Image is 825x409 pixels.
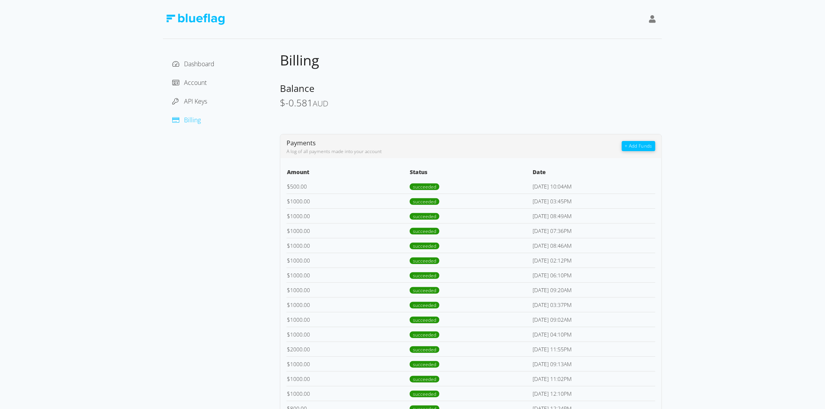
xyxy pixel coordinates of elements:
[533,238,655,253] td: [DATE] 08:46AM
[410,213,439,220] span: succeeded
[287,227,290,234] span: $
[287,312,409,327] td: 1000.00
[172,97,207,106] a: API Keys
[533,208,655,223] td: [DATE] 08:49AM
[285,96,313,109] span: -0.581
[287,360,290,368] span: $
[184,97,207,106] span: API Keys
[184,116,201,124] span: Billing
[410,272,439,279] span: succeeded
[287,371,409,386] td: 1000.00
[533,167,655,179] th: Date
[410,302,439,309] span: succeeded
[287,238,409,253] td: 1000.00
[533,282,655,297] td: [DATE] 09:20AM
[410,257,439,264] span: succeeded
[184,78,207,87] span: Account
[287,282,409,297] td: 1000.00
[533,371,655,386] td: [DATE] 11:02PM
[287,167,409,179] th: Amount
[287,223,409,238] td: 1000.00
[533,356,655,371] td: [DATE] 09:13AM
[287,356,409,371] td: 1000.00
[533,312,655,327] td: [DATE] 09:02AM
[166,14,225,25] img: Blue Flag Logo
[184,60,214,68] span: Dashboard
[280,82,314,95] span: Balance
[287,197,290,205] span: $
[287,253,409,268] td: 1000.00
[287,331,290,338] span: $
[410,331,439,338] span: succeeded
[287,316,290,323] span: $
[410,361,439,368] span: succeeded
[410,346,439,353] span: succeeded
[410,317,439,323] span: succeeded
[287,342,409,356] td: 2000.00
[533,386,655,401] td: [DATE] 12:10PM
[410,287,439,294] span: succeeded
[287,242,290,249] span: $
[410,183,439,190] span: succeeded
[287,386,409,401] td: 1000.00
[287,139,316,147] span: Payments
[287,208,409,223] td: 1000.00
[410,376,439,383] span: succeeded
[410,243,439,249] span: succeeded
[533,327,655,342] td: [DATE] 04:10PM
[533,223,655,238] td: [DATE] 07:36PM
[533,253,655,268] td: [DATE] 02:12PM
[287,327,409,342] td: 1000.00
[410,391,439,397] span: succeeded
[287,346,290,353] span: $
[280,96,285,109] span: $
[287,375,290,383] span: $
[287,268,409,282] td: 1000.00
[287,212,290,220] span: $
[533,268,655,282] td: [DATE] 06:10PM
[287,286,290,294] span: $
[533,297,655,312] td: [DATE] 03:37PM
[172,78,207,87] a: Account
[410,198,439,205] span: succeeded
[410,228,439,234] span: succeeded
[287,148,622,155] div: A log of all payments made into your account
[287,194,409,208] td: 1000.00
[533,342,655,356] td: [DATE] 11:55PM
[409,167,532,179] th: Status
[287,179,409,194] td: 500.00
[172,116,201,124] a: Billing
[287,390,290,397] span: $
[287,257,290,264] span: $
[287,271,290,279] span: $
[313,98,328,109] span: AUD
[287,297,409,312] td: 1000.00
[533,179,655,194] td: [DATE] 10:04AM
[172,60,214,68] a: Dashboard
[533,194,655,208] td: [DATE] 03:45PM
[287,183,290,190] span: $
[280,51,319,70] span: Billing
[287,301,290,309] span: $
[622,141,655,151] button: + Add Funds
